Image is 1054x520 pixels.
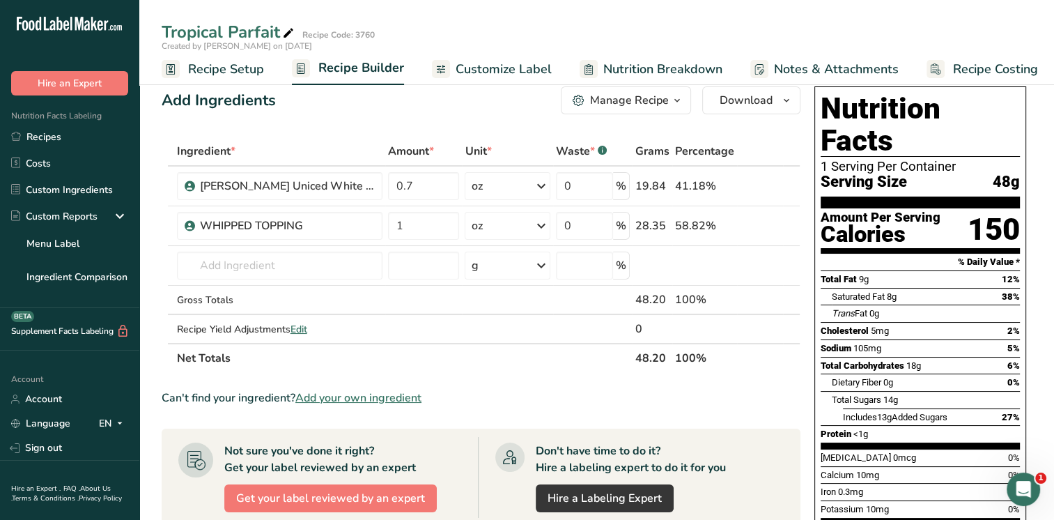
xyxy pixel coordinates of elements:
[11,484,111,503] a: About Us .
[633,343,672,372] th: 48.20
[856,470,879,480] span: 10mg
[12,494,79,503] a: Terms & Conditions .
[79,494,122,503] a: Privacy Policy
[177,143,235,160] span: Ingredient
[162,40,312,52] span: Created by [PERSON_NAME] on [DATE]
[290,323,307,336] span: Edit
[236,490,425,507] span: Get your label reviewed by an expert
[774,60,899,79] span: Notes & Attachments
[750,54,899,85] a: Notes & Attachments
[635,291,669,308] div: 48.20
[877,412,892,422] span: 13g
[63,484,80,494] a: FAQ .
[456,60,552,79] span: Customize Label
[843,412,947,422] span: Includes Added Sugars
[536,443,726,476] div: Don't have time to do it? Hire a labeling expert to do it for you
[1035,473,1046,484] span: 1
[561,86,691,114] button: Manage Recipe
[11,311,34,322] div: BETA
[821,487,836,497] span: Iron
[1007,473,1040,506] iframe: Intercom live chat
[11,484,61,494] a: Hire an Expert .
[590,92,669,109] div: Manage Recipe
[580,54,722,85] a: Nutrition Breakdown
[11,71,128,95] button: Hire an Expert
[1007,326,1020,336] span: 2%
[832,308,867,319] span: Fat
[224,443,416,476] div: Not sure you've done it right? Get your label reviewed by an expert
[1008,470,1020,480] span: 0%
[832,377,881,388] span: Dietary Fiber
[821,274,857,284] span: Total Fat
[635,321,669,337] div: 0
[224,484,437,512] button: Get your label reviewed by an expert
[162,20,297,45] div: Tropical Parfait
[821,93,1020,157] h1: Nutrition Facts
[821,470,854,480] span: Calcium
[853,429,868,439] span: <1g
[318,59,404,77] span: Recipe Builder
[1008,452,1020,463] span: 0%
[821,211,940,224] div: Amount Per Serving
[893,452,916,463] span: 0mcg
[11,411,70,436] a: Language
[177,293,382,307] div: Gross Totals
[162,89,276,112] div: Add Ingredients
[200,178,374,194] div: [PERSON_NAME] Uniced White Cake
[821,326,869,336] span: Cholesterol
[821,504,864,514] span: Potassium
[635,143,669,160] span: Grams
[702,86,800,114] button: Download
[927,54,1038,85] a: Recipe Costing
[388,143,434,160] span: Amount
[832,308,855,319] i: Trans
[1002,412,1020,422] span: 27%
[968,211,1020,248] div: 150
[1008,504,1020,514] span: 0%
[177,322,382,337] div: Recipe Yield Adjustments
[536,484,674,512] a: Hire a Labeling Expert
[200,217,374,234] div: WHIPPED TOPPING
[675,217,734,234] div: 58.82%
[99,415,128,432] div: EN
[953,60,1038,79] span: Recipe Costing
[821,224,940,245] div: Calories
[853,343,881,353] span: 105mg
[1007,343,1020,353] span: 5%
[471,217,482,234] div: oz
[866,504,889,514] span: 10mg
[672,343,737,372] th: 100%
[1002,274,1020,284] span: 12%
[471,178,482,194] div: oz
[821,429,851,439] span: Protein
[675,178,734,194] div: 41.18%
[162,54,264,85] a: Recipe Setup
[556,143,607,160] div: Waste
[821,452,891,463] span: [MEDICAL_DATA]
[821,360,904,371] span: Total Carbohydrates
[471,257,478,274] div: g
[295,390,421,406] span: Add your own ingredient
[1002,291,1020,302] span: 38%
[821,254,1020,270] section: % Daily Value *
[859,274,869,284] span: 9g
[869,308,879,319] span: 0g
[188,60,264,79] span: Recipe Setup
[887,291,897,302] span: 8g
[675,143,734,160] span: Percentage
[832,291,885,302] span: Saturated Fat
[720,92,773,109] span: Download
[883,377,893,388] span: 0g
[883,395,898,405] span: 14g
[906,360,921,371] span: 18g
[871,326,889,336] span: 5mg
[603,60,722,79] span: Nutrition Breakdown
[821,174,907,191] span: Serving Size
[1007,360,1020,371] span: 6%
[635,178,669,194] div: 19.84
[838,487,863,497] span: 0.3mg
[1007,377,1020,388] span: 0%
[292,52,404,86] a: Recipe Builder
[174,343,633,372] th: Net Totals
[302,29,375,41] div: Recipe Code: 3760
